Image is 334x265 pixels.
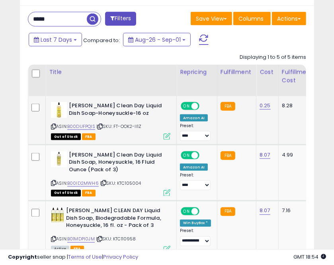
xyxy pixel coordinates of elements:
span: Columns [238,15,264,23]
span: | SKU: KTC110958 [96,236,136,242]
div: ASIN: [51,102,170,139]
div: 4.99 [282,151,310,159]
b: [PERSON_NAME] CLEAN DAY Liquid Dish Soap, Biodegradable Formula, Honeysuckle, 16 fl. oz - Pack of 3 [66,207,163,232]
a: 8.07 [260,207,270,215]
div: Amazon AI [180,164,208,171]
button: Aug-26 - Sep-01 [123,33,191,46]
img: 51M-2JnhR0L._SL40_.jpg [51,207,64,223]
div: Fulfillment [221,68,253,76]
a: B01MDPI0JM [67,236,95,243]
span: All listings that are currently out of stock and unavailable for purchase on Amazon [51,133,81,140]
div: Preset: [180,123,211,141]
div: Preset: [180,228,211,246]
span: OFF [198,103,211,110]
span: 2025-09-11 18:54 GMT [293,253,326,261]
span: | SKU: FT-OOK2-II1Z [96,123,141,130]
div: 8.28 [282,102,310,109]
img: 41ju2Q0ZTML._SL40_.jpg [51,102,67,118]
span: FBA [82,190,96,197]
span: Aug-26 - Sep-01 [135,36,181,44]
span: Compared to: [83,37,120,44]
div: Amazon AI [180,114,208,122]
button: Filters [105,12,136,26]
a: 8.07 [260,151,270,159]
span: FBA [82,133,96,140]
div: Cost [260,68,275,76]
img: 41Ik-o9C-CL._SL40_.jpg [51,151,67,167]
div: Title [49,68,173,76]
button: Last 7 Days [29,33,82,46]
span: ON [182,103,191,110]
b: [PERSON_NAME] Clean Day Liquid Dish Soap-Honeysuckle-16 oz [69,102,166,119]
a: Terms of Use [68,253,102,261]
small: FBA [221,207,235,216]
a: B00ID2MWH6 [67,180,99,187]
a: 0.25 [260,102,271,110]
div: Displaying 1 to 5 of 5 items [240,54,306,61]
strong: Copyright [8,253,37,261]
span: OFF [198,208,211,215]
div: Repricing [180,68,214,76]
span: Last 7 Days [41,36,72,44]
small: FBA [221,102,235,111]
span: ON [182,208,191,215]
button: Actions [272,12,306,25]
span: ON [182,152,191,159]
div: ASIN: [51,151,170,195]
button: Save View [191,12,232,25]
div: seller snap | | [8,253,138,261]
div: Fulfillment Cost [282,68,313,85]
span: OFF [198,152,211,159]
span: | SKU: KTC105004 [100,180,141,186]
button: Columns [233,12,271,25]
a: Privacy Policy [103,253,138,261]
b: [PERSON_NAME] Clean Day Liquid Dish Soap, Honeysuckle, 16 Fluid Ounce (Pack of 3) [69,151,166,176]
div: 7.16 [282,207,310,215]
span: All listings that are currently out of stock and unavailable for purchase on Amazon [51,190,81,197]
a: B00DUFPQIS [67,123,95,130]
div: Preset: [180,172,211,190]
div: Win BuyBox * [180,220,211,227]
small: FBA [221,151,235,160]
